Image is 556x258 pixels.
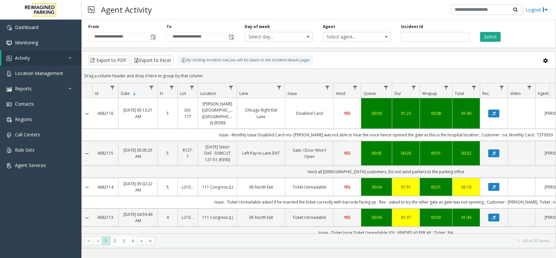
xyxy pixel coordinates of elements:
[525,83,534,92] a: Video Filter Menu
[456,214,476,220] a: 01:44
[337,150,357,156] a: YES
[289,110,329,116] a: Disabled Card
[202,101,233,126] a: [PERSON_NAME][GEOGRAPHIC_DATA] ([GEOGRAPHIC_DATA]) (I) (R390)
[455,91,464,96] span: Total
[396,214,416,220] div: 01:37
[15,55,30,61] span: Activity
[241,214,281,220] a: 05-North Exit
[227,83,235,92] a: Location Filter Menu
[275,83,284,92] a: Lane Filter Menu
[456,150,476,156] a: 00:32
[128,236,137,245] span: Page 4
[182,147,194,159] a: R127-1
[159,238,549,244] kendo-pager-info: 1 - 30 of 97 items
[7,148,12,153] img: 'icon'
[132,91,137,96] span: Sortable
[245,24,270,30] label: Day of week
[543,6,548,13] img: logout
[82,70,556,82] div: Drag a column header and drop it here to group by that column
[344,215,350,220] span: YES
[241,184,281,190] a: 05-North Exit
[456,110,476,116] a: 01:40
[365,214,388,220] div: 00:04
[122,107,153,119] a: [DATE] 05:13:21 AM
[200,91,216,96] span: Location
[15,39,38,46] span: Monitoring
[15,116,32,122] span: Regions
[227,32,235,41] span: Toggle popup
[15,70,63,76] span: Location Management
[1,50,81,66] a: Activity
[108,83,117,92] a: Id Filter Menu
[162,184,174,190] a: 5
[96,110,114,116] a: 4082116
[424,110,448,116] a: 00:08
[202,214,233,220] a: 111 Congress (L)
[239,91,248,96] span: Lane
[162,110,174,116] a: 5
[7,163,12,168] img: 'icon'
[344,111,350,116] span: YES
[241,107,281,119] a: Chicago Right Exit Lane
[96,150,114,156] a: 4082115
[365,150,388,156] a: 00:05
[497,83,506,92] a: Rec. Filter Menu
[337,214,357,220] a: YES
[288,91,297,96] span: Issue
[139,238,144,244] span: Go to the next page
[424,214,448,220] a: 00:03
[510,91,521,96] span: Video
[7,86,12,92] img: 'icon'
[396,150,416,156] a: 00:26
[96,184,114,190] a: 4082114
[7,25,12,30] img: 'icon'
[15,131,40,138] span: Call Centers
[364,91,376,96] span: Queue
[95,91,98,96] span: Id
[336,91,345,96] span: Vend
[323,83,332,92] a: Issue Filter Menu
[7,117,12,122] img: 'icon'
[181,58,186,63] img: infoIcon.svg
[82,111,92,116] a: Collapse Details
[396,110,416,116] a: 01:23
[7,132,12,138] img: 'icon'
[15,85,32,92] span: Reports
[82,185,92,190] a: Collapse Details
[162,214,174,220] a: 4
[337,184,357,190] a: YES
[82,83,556,234] div: Data table
[98,2,155,18] h3: Agent Activity
[344,184,350,190] span: YES
[88,2,94,18] img: pageIcon
[482,91,490,96] span: Rec.
[7,56,12,61] img: 'icon'
[424,184,448,190] div: 00:21
[182,107,194,119] a: I20-177
[424,150,448,156] a: 00:01
[182,214,194,220] a: L21066000
[149,32,156,41] span: Toggle popup
[160,91,163,96] span: H
[15,101,34,107] span: Contacts
[365,110,388,116] a: 00:09
[7,71,12,76] img: 'icon'
[110,236,119,245] span: Page 2
[480,32,501,42] button: Select
[122,147,153,159] a: [DATE] 05:05:25 AM
[365,184,388,190] div: 00:04
[82,215,92,220] a: Collapse Details
[120,236,128,245] span: Page 3
[442,83,451,92] a: Wrapup Filter Menu
[15,147,35,153] span: Rule Sets
[188,83,196,92] a: Lot Filter Menu
[88,55,129,65] button: Export to PDF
